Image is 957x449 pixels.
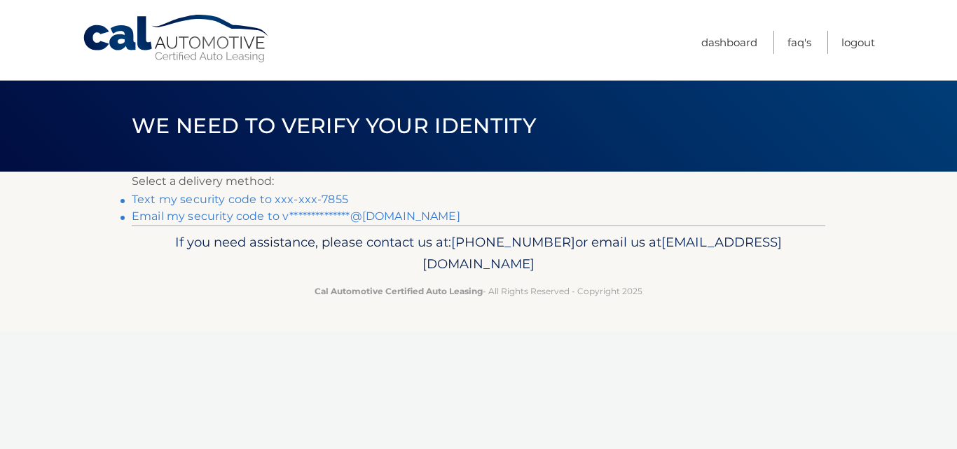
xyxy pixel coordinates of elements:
p: If you need assistance, please contact us at: or email us at [141,231,816,276]
strong: Cal Automotive Certified Auto Leasing [315,286,483,296]
a: FAQ's [787,31,811,54]
p: - All Rights Reserved - Copyright 2025 [141,284,816,298]
a: Text my security code to xxx-xxx-7855 [132,193,348,206]
a: Dashboard [701,31,757,54]
span: [PHONE_NUMBER] [451,234,575,250]
a: Logout [841,31,875,54]
p: Select a delivery method: [132,172,825,191]
span: We need to verify your identity [132,113,536,139]
a: Cal Automotive [82,14,271,64]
